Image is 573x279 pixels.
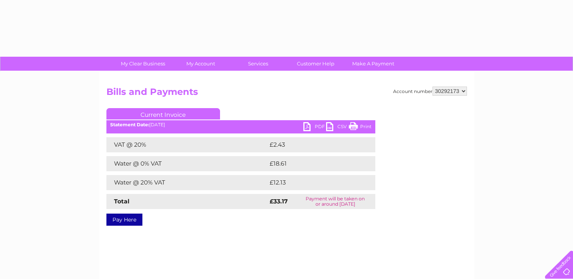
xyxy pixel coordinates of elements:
a: Customer Help [284,57,347,71]
td: Water @ 20% VAT [106,175,268,190]
strong: £33.17 [270,198,288,205]
td: VAT @ 20% [106,137,268,152]
td: £2.43 [268,137,358,152]
td: Payment will be taken on or around [DATE] [295,194,375,209]
a: PDF [303,122,326,133]
a: Make A Payment [342,57,404,71]
td: £12.13 [268,175,358,190]
strong: Total [114,198,130,205]
b: Statement Date: [110,122,149,127]
a: My Clear Business [112,57,174,71]
a: Current Invoice [106,108,220,119]
a: Services [227,57,289,71]
a: My Account [169,57,232,71]
a: CSV [326,122,349,133]
a: Print [349,122,372,133]
div: Account number [393,87,467,96]
td: £18.61 [268,156,359,171]
div: [DATE] [106,122,375,127]
td: Water @ 0% VAT [106,156,268,171]
a: Pay Here [106,214,142,226]
h2: Bills and Payments [106,87,467,101]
